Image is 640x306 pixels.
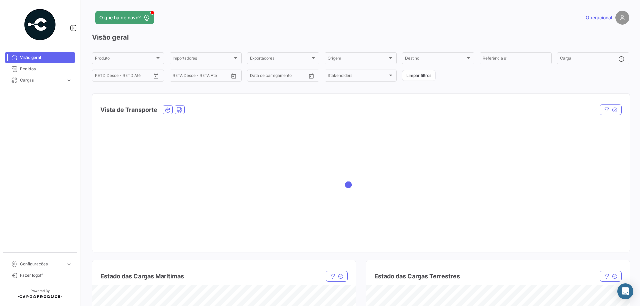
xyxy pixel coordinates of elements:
[173,74,185,79] input: Desde
[229,71,239,81] button: Open calendar
[5,63,75,75] a: Pedidos
[20,66,72,72] span: Pedidos
[95,11,154,24] button: O que há de novo?
[267,74,293,79] input: Até
[99,14,141,21] span: O que há de novo?
[615,11,629,25] img: placeholder-user.png
[163,106,172,114] button: Ocean
[151,71,161,81] button: Open calendar
[173,57,233,62] span: Importadores
[250,74,262,79] input: Desde
[20,272,72,278] span: Fazer logoff
[112,74,138,79] input: Até
[175,106,184,114] button: Land
[95,74,107,79] input: Desde
[328,57,388,62] span: Origem
[100,272,184,281] h4: Estado das Cargas Marítimas
[66,261,72,267] span: expand_more
[95,57,155,62] span: Produto
[402,70,436,81] button: Limpar filtros
[20,55,72,61] span: Visão geral
[100,105,157,115] h4: Vista de Transporte
[189,74,216,79] input: Até
[306,71,316,81] button: Open calendar
[92,33,629,42] h3: Visão geral
[250,57,310,62] span: Exportadores
[617,283,633,299] div: Abrir Intercom Messenger
[20,261,63,267] span: Configurações
[374,272,460,281] h4: Estado das Cargas Terrestres
[5,52,75,63] a: Visão geral
[586,14,612,21] span: Operacional
[405,57,465,62] span: Destino
[23,8,57,41] img: powered-by.png
[328,74,388,79] span: Stakeholders
[66,77,72,83] span: expand_more
[20,77,63,83] span: Cargas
